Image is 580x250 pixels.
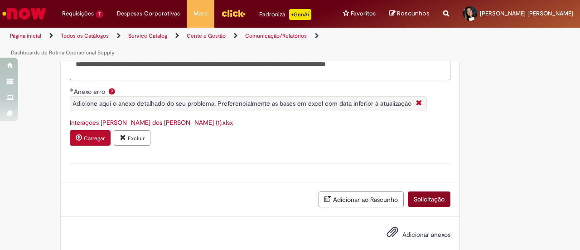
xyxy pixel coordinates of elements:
span: Requisições [62,9,94,18]
span: Adicione aqui o anexo detalhado do seu problema. Preferencialmente as bases em excel com data inf... [72,99,411,108]
button: Solicitação [408,191,450,207]
ul: Trilhas de página [7,28,380,61]
a: Service Catalog [128,32,167,39]
a: Comunicação/Relatórios [245,32,307,39]
small: Excluir [128,135,145,142]
p: +GenAi [289,9,311,20]
a: Rascunhos [389,10,430,18]
a: Download de Interações Raimundo Manuel dos Santos Junior (1).xlsx [70,118,233,127]
button: Excluir anexo Interações Raimundo Manuel dos Santos Junior (1).xlsx [114,130,150,146]
button: Carregar anexo de Anexo erro Required [70,130,111,146]
span: Anexo erro [74,88,107,96]
img: click_logo_yellow_360x200.png [221,6,246,20]
i: Fechar More information Por question_anexo_erro [414,99,424,108]
button: Adicionar ao Rascunho [319,191,404,207]
span: Adicionar anexos [402,230,450,239]
span: 7 [96,10,103,18]
span: Rascunhos [397,9,430,18]
span: [PERSON_NAME] [PERSON_NAME] [480,10,573,17]
a: Todos os Catálogos [61,32,109,39]
span: Obrigatório Preenchido [70,88,74,92]
small: Carregar [84,135,105,142]
span: More [193,9,208,18]
button: Adicionar anexos [384,224,401,245]
div: Padroniza [259,9,311,20]
a: Dashboards de Rotina Operacional Supply [11,49,115,56]
span: Ajuda para Anexo erro [106,88,117,95]
img: ServiceNow [1,5,48,23]
a: Gente e Gestão [187,32,226,39]
textarea: Descrição detalhada do erro [70,56,450,80]
a: Página inicial [10,32,41,39]
span: Despesas Corporativas [117,9,180,18]
span: Favoritos [351,9,376,18]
